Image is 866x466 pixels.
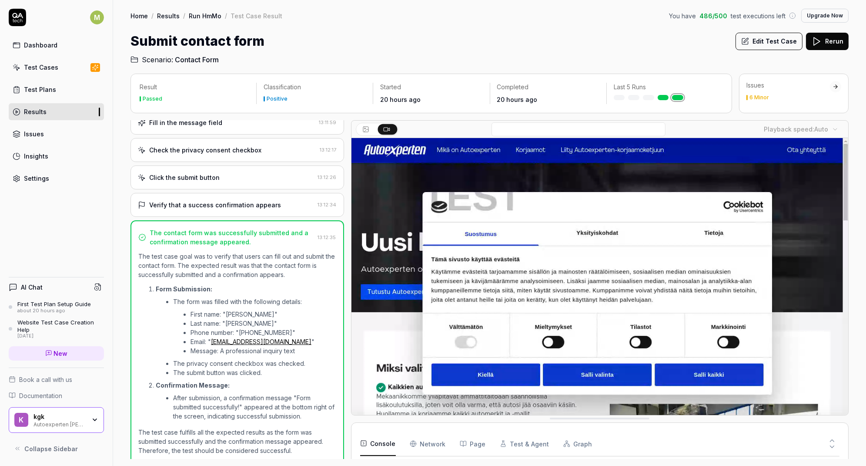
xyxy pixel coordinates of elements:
a: Results [157,11,180,20]
h4: AI Chat [21,283,43,292]
span: New [54,349,68,358]
span: 486 / 500 [699,11,727,20]
a: Test Plans [9,81,104,98]
li: The form was filled with the following details: [173,297,336,357]
time: 13:12:26 [318,174,337,180]
div: Insights [24,152,48,161]
span: M [90,10,104,24]
li: After submission, a confirmation message "Form submitted successfully!" appeared at the bottom ri... [173,393,336,421]
span: Collapse Sidebar [24,444,78,453]
div: / [183,11,185,20]
span: k [14,413,28,427]
time: 20 hours ago [497,96,538,103]
button: kkgkAutoexperten [PERSON_NAME] [9,407,104,433]
a: Results [9,103,104,120]
a: Documentation [9,391,104,400]
time: 13:12:17 [320,147,337,153]
a: Insights [9,148,104,165]
div: Click the submit button [149,173,220,182]
strong: Confirmation Message: [156,382,230,389]
div: kgk [33,413,86,421]
li: Phone number: "[PHONE_NUMBER]" [191,328,336,337]
div: Dashboard [24,41,57,50]
span: Scenario: [140,54,173,65]
li: Email: " " [191,337,336,346]
div: / [225,11,227,20]
a: Book a call with us [9,375,104,384]
button: Test & Agent [500,432,549,456]
button: Edit Test Case [736,33,802,50]
div: Verify that a success confirmation appears [149,200,281,209]
a: New [9,346,104,361]
div: Settings [24,174,49,183]
div: 6 Minor [749,95,769,100]
span: Documentation [19,391,62,400]
strong: Form Submission: [156,285,212,293]
time: 20 hours ago [380,96,421,103]
button: Console [360,432,396,456]
a: Settings [9,170,104,187]
li: The privacy consent checkbox was checked. [173,359,336,368]
a: Test Cases [9,59,104,76]
li: Message: A professional inquiry text [191,346,336,355]
a: First Test Plan Setup Guideabout 20 hours ago [9,301,104,314]
span: test executions left [731,11,786,20]
div: about 20 hours ago [17,308,91,314]
div: Playback speed: [764,125,828,134]
p: Started [380,83,482,91]
button: Upgrade Now [801,9,849,23]
button: Page [460,432,486,456]
a: Scenario:Contact Form [130,54,219,65]
p: Classification [264,83,366,91]
div: / [151,11,154,20]
div: The contact form was successfully submitted and a confirmation message appeared. [150,228,314,247]
span: You have [669,11,696,20]
p: Completed [497,83,599,91]
div: First Test Plan Setup Guide [17,301,91,307]
div: Passed [143,96,162,101]
div: [DATE] [17,333,104,339]
a: Issues [9,125,104,142]
span: Contact Form [175,54,219,65]
div: Results [24,107,47,116]
li: First name: "[PERSON_NAME]" [191,310,336,319]
li: The submit button was clicked. [173,368,336,377]
div: Issues [746,81,830,90]
div: Positive [267,96,288,101]
a: [EMAIL_ADDRESS][DOMAIN_NAME] [211,338,311,345]
li: Last name: "[PERSON_NAME]" [191,319,336,328]
p: Result [140,83,249,91]
h1: Submit contact form [130,31,264,51]
time: 13:11:59 [319,119,337,125]
p: The test case goal was to verify that users can fill out and submit the contact form. The expecte... [138,252,336,279]
a: Home [130,11,148,20]
time: 13:12:34 [318,202,337,208]
a: Website Test Case Creation Help[DATE] [9,319,104,339]
button: Collapse Sidebar [9,440,104,457]
div: Issues [24,129,44,138]
div: Autoexperten [PERSON_NAME] [33,420,86,427]
div: Test Cases [24,63,58,72]
p: The test case fulfills all the expected results as the form was submitted successfully and the co... [138,428,336,455]
p: Last 5 Runs [614,83,716,91]
div: Test Case Result [231,11,282,20]
span: Book a call with us [19,375,72,384]
div: Website Test Case Creation Help [17,319,104,333]
button: M [90,9,104,26]
button: Network [410,432,446,456]
a: Dashboard [9,37,104,54]
button: Rerun [806,33,849,50]
time: 13:12:35 [318,234,336,240]
div: Test Plans [24,85,56,94]
button: Graph [563,432,592,456]
div: Check the privacy consent checkbox [149,145,261,155]
a: Run HmMo [189,11,221,20]
div: Fill in the message field [149,118,222,127]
